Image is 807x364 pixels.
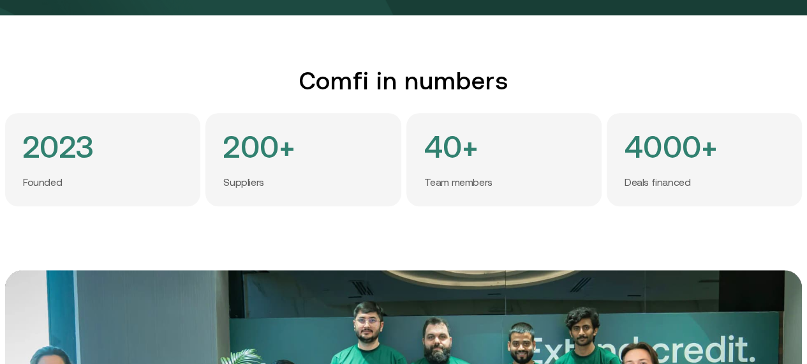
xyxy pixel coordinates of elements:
p: Deals financed [625,176,690,188]
h4: 4000+ [625,131,717,163]
p: Suppliers [223,176,263,188]
h4: 200+ [223,131,295,163]
h2: Comfi in numbers [5,66,802,95]
h4: 40+ [424,131,478,163]
p: Founded [23,176,62,188]
h4: 2023 [23,131,94,163]
p: Team members [424,176,492,188]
